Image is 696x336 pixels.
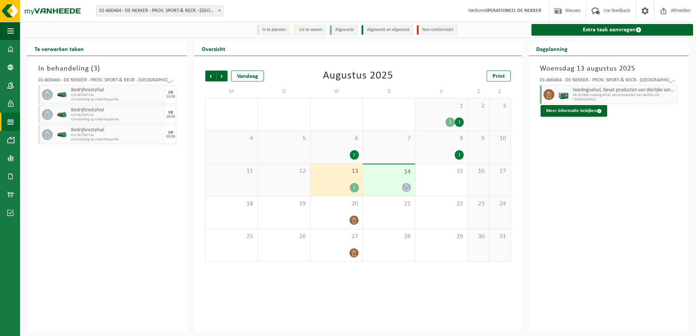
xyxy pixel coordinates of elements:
span: 25 [209,233,254,241]
span: 14 [367,168,411,176]
a: Print [487,71,511,81]
span: 10 [493,135,507,143]
div: 1 [446,117,455,127]
span: 1 [419,102,464,110]
span: 30 [471,233,485,241]
div: Augustus 2025 [323,71,393,81]
span: 23 [471,200,485,208]
a: Extra taak aanvragen [531,24,693,36]
span: Bedrijfsrestafval [71,107,163,113]
button: Meer informatie bekijken [541,105,607,117]
span: 29 [419,233,464,241]
div: 1 [350,183,359,192]
h2: Dagplanning [529,41,575,56]
td: M [205,85,258,98]
img: HK-XK-22-GN-00 [56,112,67,117]
span: 2 [471,102,485,110]
h3: Woensdag 13 augustus 2025 [540,63,678,74]
div: 05/09 [166,135,175,139]
span: 31 [493,233,507,241]
span: 26 [261,233,306,241]
span: 9 [471,135,485,143]
div: VR [168,91,173,95]
span: 01-600464 - DE NEKKER - PROV. SPORT-& RECR - MECHELEN [96,6,223,16]
li: Afgewerkt [330,25,358,35]
img: HK-XK-22-GN-00 [56,132,67,137]
div: VR [168,111,173,115]
span: 11 [209,167,254,175]
span: T250001490582 [573,97,676,102]
span: 3 [493,102,507,110]
span: Bedrijfsrestafval [71,127,163,133]
span: K22 RESTAFVAL [71,113,163,117]
span: K22 RESTAFVAL [71,133,163,137]
span: 4 [209,135,254,143]
h3: In behandeling ( ) [38,63,176,74]
span: K22 RESTAFVAL [71,93,163,97]
h2: Overzicht [194,41,233,56]
img: PB-LB-0680-HPE-GN-01 [558,89,569,100]
div: 01-600464 - DE NEKKER - PROV. SPORT-& RECR - [GEOGRAPHIC_DATA] [540,78,678,85]
span: Voedingsafval, bevat producten van dierlijke oorsprong, gemengde verpakking (exclusief glas), cat... [573,87,676,93]
span: 3 [94,65,98,72]
span: Volgende [217,71,228,81]
span: Omwisseling op vaste frequentie [71,97,163,102]
span: 22 [419,200,464,208]
span: 12 [261,167,306,175]
li: Non-conformiteit [417,25,457,35]
span: 20 [314,200,359,208]
span: Vorige [205,71,216,81]
div: 22/08 [166,95,175,99]
span: 24 [493,200,507,208]
span: 7 [367,135,411,143]
span: 18 [209,200,254,208]
span: 19 [261,200,306,208]
span: 01-600464 - DE NEKKER - PROV. SPORT-& RECR - MECHELEN [96,5,224,16]
td: V [415,85,468,98]
td: Z [468,85,489,98]
strong: OPERATIONEEL DE NEKKER [485,8,541,13]
span: Omwisseling op vaste frequentie [71,137,163,142]
div: 01-600464 - DE NEKKER - PROV. SPORT-& RECR - [GEOGRAPHIC_DATA] [38,78,176,85]
span: 27 [314,233,359,241]
div: 1 [350,150,359,160]
div: Vandaag [231,71,264,81]
div: VR [168,131,173,135]
td: D [363,85,415,98]
td: Z [489,85,511,98]
span: Print [493,73,505,79]
li: Afgewerkt en afgemeld [361,25,413,35]
td: W [311,85,363,98]
span: Bedrijfsrestafval [71,87,163,93]
span: 13 [314,167,359,175]
li: In te plannen [257,25,290,35]
span: 15 [419,167,464,175]
div: 29/08 [166,115,175,119]
td: D [258,85,310,98]
span: Omwisseling op vaste frequentie [71,117,163,122]
span: 21 [367,200,411,208]
span: 8 [419,135,464,143]
h2: Te verwerken taken [27,41,91,56]
span: 17 [493,167,507,175]
div: 1 [455,150,464,160]
span: 5 [261,135,306,143]
div: 1 [455,117,464,127]
span: 16 [471,167,485,175]
li: Uit te voeren [293,25,326,35]
span: 6 [314,135,359,143]
img: HK-XK-22-GN-00 [56,92,67,97]
span: PB-LB-0680 voedingsafval, bevat producten van dierlijke oor [573,93,676,97]
span: 28 [367,233,411,241]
